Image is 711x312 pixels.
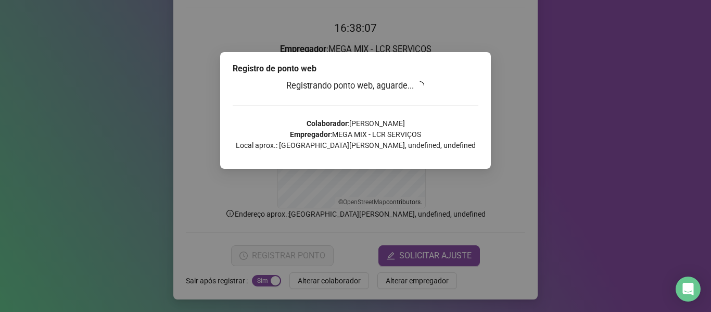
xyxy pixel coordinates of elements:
[676,277,701,302] div: Open Intercom Messenger
[233,79,478,93] h3: Registrando ponto web, aguarde...
[233,118,478,151] p: : [PERSON_NAME] : MEGA MIX - LCR SERVIÇOS Local aprox.: [GEOGRAPHIC_DATA][PERSON_NAME], undefined...
[415,80,425,90] span: loading
[233,63,478,75] div: Registro de ponto web
[290,130,331,139] strong: Empregador
[307,119,348,128] strong: Colaborador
